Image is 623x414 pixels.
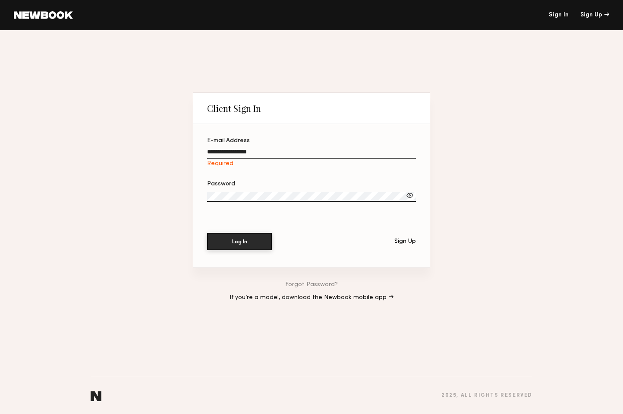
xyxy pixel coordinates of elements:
div: E-mail Address [207,138,416,144]
a: If you’re a model, download the Newbook mobile app → [230,295,393,301]
a: Sign In [549,12,569,18]
input: E-mail AddressRequired [207,149,416,159]
div: Required [207,160,416,167]
button: Log In [207,233,272,250]
div: Sign Up [580,12,609,18]
div: 2025 , all rights reserved [441,393,532,398]
a: Forgot Password? [285,282,338,288]
div: Password [207,181,416,187]
input: Password [207,192,416,202]
div: Sign Up [394,239,416,245]
div: Client Sign In [207,103,261,114]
